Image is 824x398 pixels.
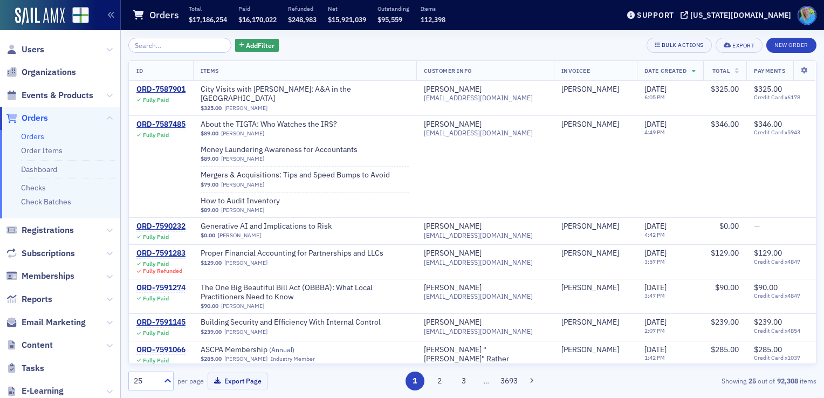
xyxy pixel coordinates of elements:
[421,5,445,12] p: Items
[424,345,546,364] div: [PERSON_NAME] "[PERSON_NAME]" Rather
[424,231,533,239] span: [EMAIL_ADDRESS][DOMAIN_NAME]
[136,318,186,327] div: ORD-7591145
[21,197,71,207] a: Check Batches
[716,38,763,53] button: Export
[136,345,186,355] a: ORD-7591066
[201,318,381,327] span: Building Security and Efficiency With Internal Control
[271,355,315,362] div: Industry Member
[22,293,52,305] span: Reports
[754,327,808,334] span: Credit Card x4854
[221,130,264,137] a: [PERSON_NAME]
[177,376,204,386] label: per page
[201,232,215,239] span: $0.00
[134,375,157,387] div: 25
[136,120,186,129] a: ORD-7587485
[189,15,227,24] span: $17,186,254
[15,8,65,25] img: SailAMX
[662,42,704,48] div: Bulk Actions
[561,283,629,293] span: Bryan Patterson
[754,221,760,231] span: —
[424,327,533,335] span: [EMAIL_ADDRESS][DOMAIN_NAME]
[21,183,46,193] a: Checks
[128,38,231,53] input: Search…
[711,345,739,354] span: $285.00
[561,283,619,293] a: [PERSON_NAME]
[6,66,76,78] a: Organizations
[746,376,758,386] strong: 25
[238,15,277,24] span: $16,170,022
[766,39,816,49] a: New Order
[644,84,667,94] span: [DATE]
[201,145,358,155] a: Money Laundering Awareness for Accountants
[201,85,409,104] span: City Visits with Josh McGowan: A&A in the Queen City
[22,270,74,282] span: Memberships
[754,258,808,265] span: Credit Card x4847
[715,283,739,292] span: $90.00
[377,5,409,12] p: Outstanding
[712,67,730,74] span: Total
[644,67,686,74] span: Date Created
[644,221,667,231] span: [DATE]
[189,5,227,12] p: Total
[328,15,366,24] span: $15,921,039
[711,248,739,258] span: $129.00
[201,283,409,302] a: The One Big Beautiful Bill Act (OBBBA): What Local Practitioners Need to Know
[406,372,424,390] button: 1
[561,345,619,355] a: [PERSON_NAME]
[644,292,665,299] time: 3:47 PM
[22,317,86,328] span: Email Marketing
[201,67,219,74] span: Items
[644,231,665,238] time: 4:42 PM
[22,385,64,397] span: E-Learning
[201,196,337,206] span: How to Audit Inventory
[22,66,76,78] span: Organizations
[201,181,218,188] span: $79.00
[754,283,778,292] span: $90.00
[136,249,186,258] a: ORD-7591283
[644,93,665,101] time: 6:05 PM
[201,303,218,310] span: $90.00
[754,129,808,136] span: Credit Card x5943
[561,85,629,94] span: Justin Draper
[754,248,782,258] span: $129.00
[690,10,791,20] div: [US_STATE][DOMAIN_NAME]
[455,372,473,390] button: 3
[377,15,402,24] span: $95,559
[22,224,74,236] span: Registrations
[136,85,186,94] div: ORD-7587901
[424,222,482,231] a: [PERSON_NAME]
[424,120,482,129] div: [PERSON_NAME]
[201,85,409,104] a: City Visits with [PERSON_NAME]: A&A in the [GEOGRAPHIC_DATA]
[561,249,619,258] a: [PERSON_NAME]
[149,9,179,22] h1: Orders
[246,40,274,50] span: Add Filter
[218,232,261,239] a: [PERSON_NAME]
[561,120,619,129] a: [PERSON_NAME]
[732,43,754,49] div: Export
[561,318,629,327] span: Ralph Mullins
[711,119,739,129] span: $346.00
[424,318,482,327] a: [PERSON_NAME]
[136,222,186,231] a: ORD-7590232
[561,222,619,231] a: [PERSON_NAME]
[766,38,816,53] button: New Order
[21,132,44,141] a: Orders
[136,283,186,293] a: ORD-7591274
[6,112,48,124] a: Orders
[6,385,64,397] a: E-Learning
[644,317,667,327] span: [DATE]
[201,170,390,180] a: Mergers & Acquisitions: Tips and Speed Bumps to Avoid
[201,120,337,129] a: About the TIGTA: Who Watches the IRS?
[6,362,44,374] a: Tasks
[775,376,800,386] strong: 92,308
[424,249,482,258] div: [PERSON_NAME]
[201,259,222,266] span: $129.00
[754,292,808,299] span: Credit Card x4847
[6,44,44,56] a: Users
[719,221,739,231] span: $0.00
[561,249,629,258] span: Bryan Patterson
